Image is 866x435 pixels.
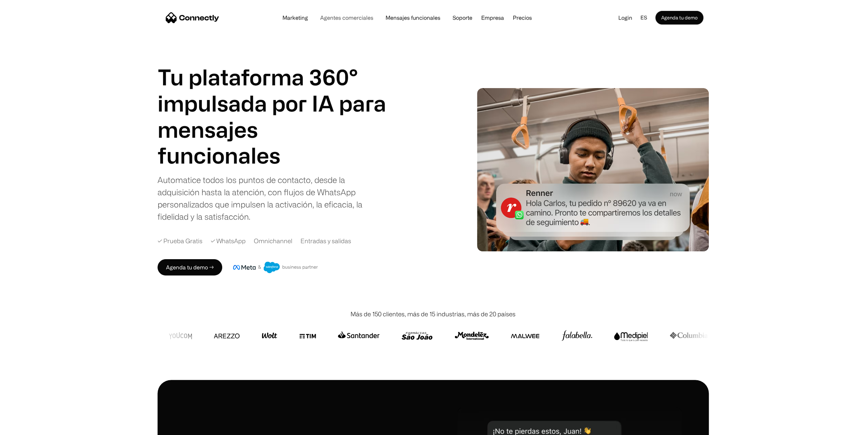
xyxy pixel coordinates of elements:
h1: mensajes funcionales [158,116,362,169]
div: Más de 150 clientes, más de 15 industrias, más de 20 países [350,309,516,319]
a: Agentes comerciales [315,15,379,20]
div: ✓ Prueba Gratis [158,236,202,246]
div: Omnichannel [254,236,292,246]
div: Empresa [481,13,504,22]
img: Insignia de socio comercial de Meta y Salesforce. [233,262,318,273]
a: Agenda tu demo → [158,259,222,275]
div: Empresa [479,13,506,22]
a: Login [613,13,638,23]
aside: Language selected: Español [7,422,41,433]
a: Precios [507,15,537,20]
a: Agenda tu demo [655,11,703,24]
a: Marketing [277,15,313,20]
div: es [640,13,647,23]
div: ✓ WhatsApp [211,236,246,246]
div: Automatice todos los puntos de contacto, desde la adquisición hasta la atención, con flujos de Wh... [158,174,372,223]
div: es [638,13,655,23]
div: carousel [158,116,362,169]
div: Entradas y salidas [300,236,351,246]
a: home [166,13,219,23]
a: Soporte [447,15,478,20]
a: Mensajes funcionales [380,15,446,20]
ul: Language list [14,423,41,433]
div: 3 of 4 [158,116,362,169]
h1: Tu plataforma 360° impulsada por IA para [158,64,386,116]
